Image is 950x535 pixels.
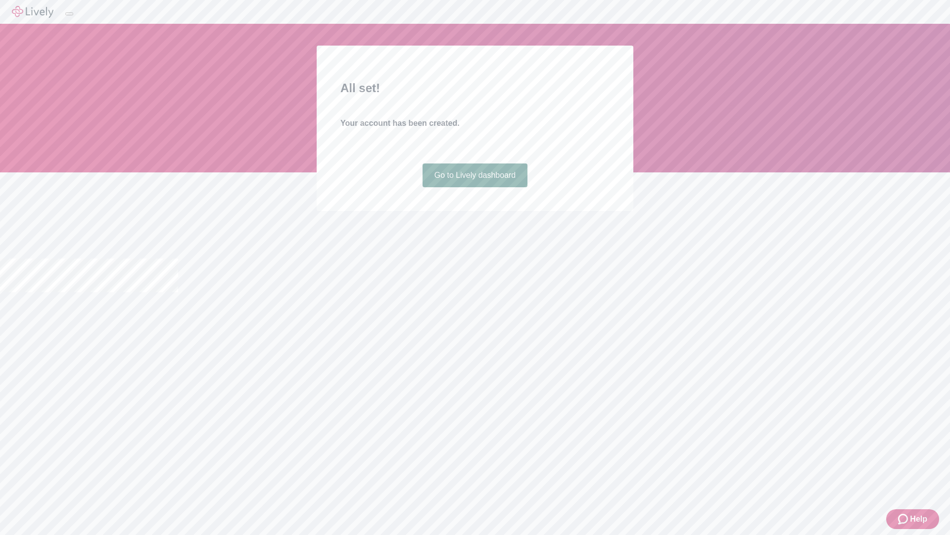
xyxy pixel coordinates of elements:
[65,12,73,15] button: Log out
[12,6,53,18] img: Lively
[898,513,910,525] svg: Zendesk support icon
[340,79,610,97] h2: All set!
[910,513,927,525] span: Help
[340,117,610,129] h4: Your account has been created.
[886,509,939,529] button: Zendesk support iconHelp
[423,163,528,187] a: Go to Lively dashboard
